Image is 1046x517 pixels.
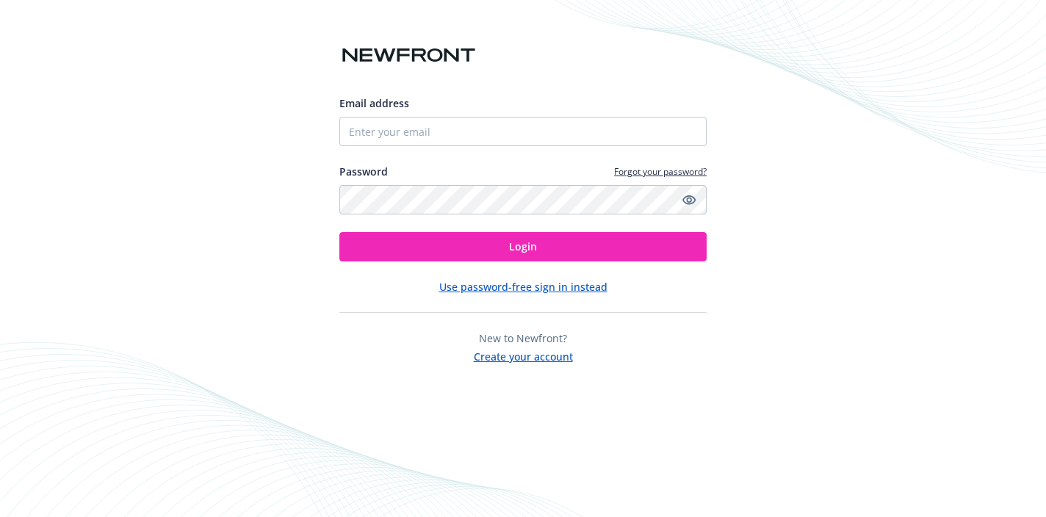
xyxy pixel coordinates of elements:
[439,279,607,294] button: Use password-free sign in instead
[509,239,537,253] span: Login
[479,331,567,345] span: New to Newfront?
[339,185,707,214] input: Enter your password
[339,117,707,146] input: Enter your email
[680,191,698,209] a: Show password
[339,96,409,110] span: Email address
[474,346,573,364] button: Create your account
[614,165,707,178] a: Forgot your password?
[339,43,478,68] img: Newfront logo
[339,232,707,261] button: Login
[339,164,388,179] label: Password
